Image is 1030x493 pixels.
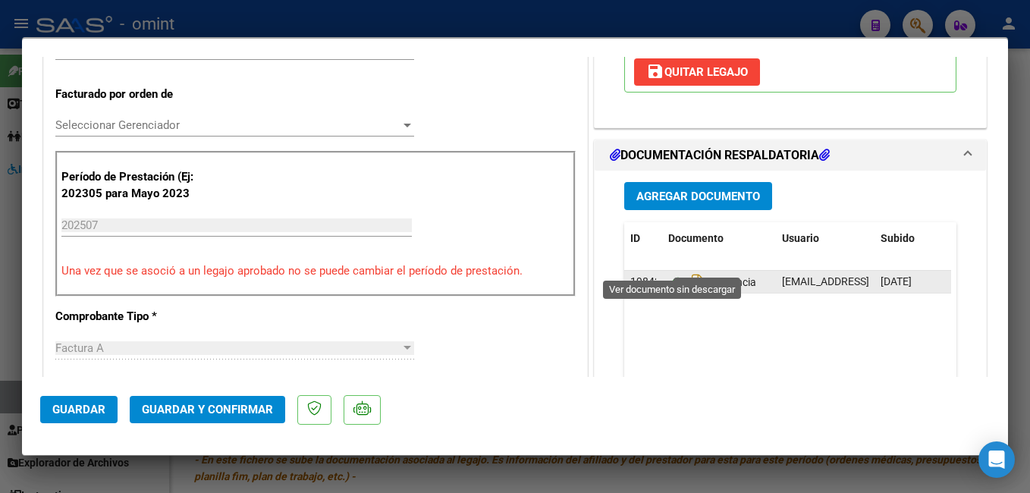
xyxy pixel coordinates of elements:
datatable-header-cell: Subido [875,222,950,255]
mat-icon: save [646,62,664,80]
i: Descargar documento [688,270,708,294]
p: Una vez que se asoció a un legajo aprobado no se puede cambiar el período de prestación. [61,262,570,280]
span: Guardar y Confirmar [142,403,273,416]
button: Guardar y Confirmar [130,396,285,423]
span: Quitar Legajo [646,65,748,79]
button: Guardar [40,396,118,423]
span: Guardar [52,403,105,416]
datatable-header-cell: Usuario [776,222,875,255]
span: Seleccionar Gerenciador [55,118,400,132]
span: [DATE] [881,275,912,287]
h1: DOCUMENTACIÓN RESPALDATORIA [610,146,830,165]
p: Comprobante Tipo * [55,308,212,325]
datatable-header-cell: Documento [662,222,776,255]
p: Período de Prestación (Ej: 202305 para Mayo 2023 [61,168,214,203]
span: Factura A [55,341,104,355]
button: Agregar Documento [624,182,772,210]
datatable-header-cell: Acción [950,222,1026,255]
p: Facturado por orden de [55,86,212,103]
button: Quitar Legajo [634,58,760,86]
datatable-header-cell: ID [624,222,662,255]
span: Subido [881,232,915,244]
span: Documento [668,232,724,244]
span: Agregar Documento [636,190,760,203]
div: Open Intercom Messenger [978,441,1015,478]
span: Asistencia [668,276,756,288]
span: Usuario [782,232,819,244]
div: DOCUMENTACIÓN RESPALDATORIA [595,171,986,485]
span: ID [630,232,640,244]
mat-expansion-panel-header: DOCUMENTACIÓN RESPALDATORIA [595,140,986,171]
span: 19843 [630,275,661,287]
